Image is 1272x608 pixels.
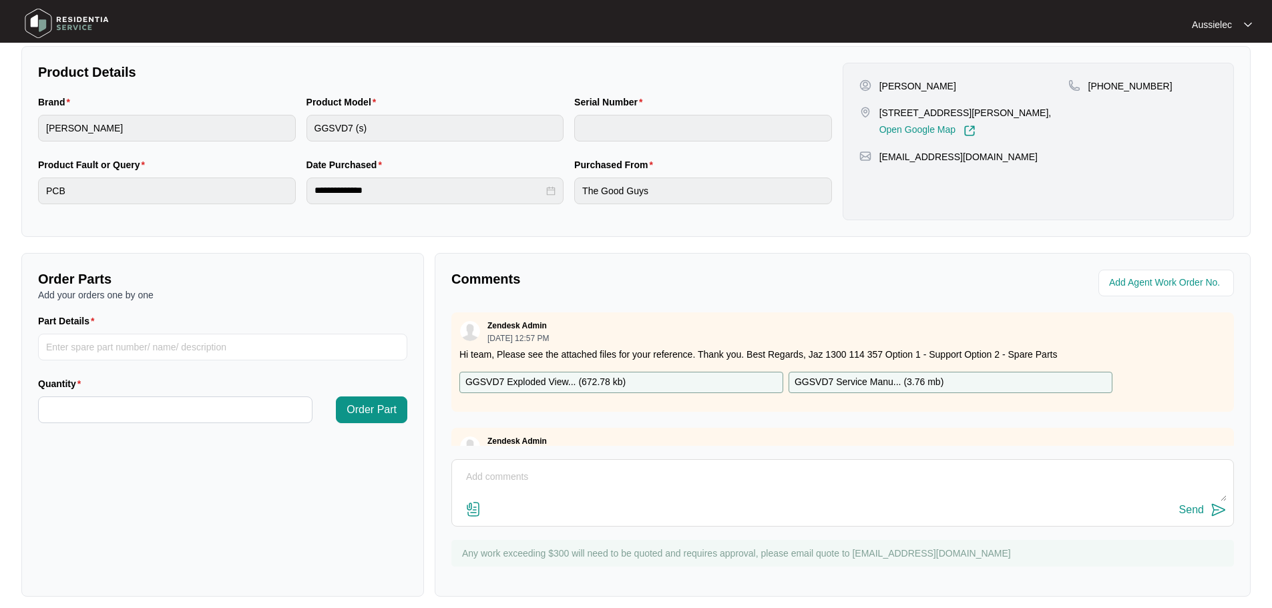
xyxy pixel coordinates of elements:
p: Hi team, Please see the attached files for your reference. Thank you. Best Regards, Jaz 1300 114 ... [459,348,1226,361]
img: user.svg [460,436,480,457]
label: Part Details [38,314,100,328]
p: [PERSON_NAME] [879,79,956,93]
img: send-icon.svg [1211,502,1227,518]
img: map-pin [859,106,871,118]
input: Add Agent Work Order No. [1109,275,1226,291]
img: file-attachment-doc.svg [465,501,481,517]
p: Comments [451,270,833,288]
button: Order Part [336,396,407,423]
label: Quantity [38,377,86,390]
p: [STREET_ADDRESS][PERSON_NAME], [879,106,1052,119]
label: Brand [38,95,75,109]
p: [DATE] 12:57 PM [487,334,549,342]
p: Add your orders one by one [38,288,407,302]
img: Link-External [964,125,976,137]
input: Product Model [306,115,564,141]
p: GGSVD7 Exploded View... ( 672.78 kb ) [465,375,626,390]
input: Serial Number [574,115,832,141]
img: user-pin [859,79,871,91]
input: Purchased From [574,178,832,204]
p: Aussielec [1192,18,1232,31]
a: Open Google Map [879,125,976,137]
img: residentia service logo [20,3,114,43]
input: Date Purchased [314,184,544,198]
img: map-pin [1068,79,1080,91]
p: [PHONE_NUMBER] [1088,79,1173,93]
p: Zendesk Admin [487,436,547,446]
label: Product Model [306,95,382,109]
div: Send [1179,504,1204,516]
label: Date Purchased [306,158,387,172]
img: map-pin [859,150,871,162]
input: Product Fault or Query [38,178,296,204]
p: Product Details [38,63,832,81]
p: Zendesk Admin [487,320,547,331]
span: Order Part [347,402,397,418]
p: GGSVD7 Service Manu... ( 3.76 mb ) [795,375,943,390]
p: Any work exceeding $300 will need to be quoted and requires approval, please email quote to [EMAI... [462,547,1227,560]
label: Serial Number [574,95,648,109]
input: Quantity [39,397,312,422]
label: Product Fault or Query [38,158,150,172]
p: Order Parts [38,270,407,288]
img: user.svg [460,321,480,341]
input: Part Details [38,334,407,360]
button: Send [1179,501,1227,519]
label: Purchased From [574,158,658,172]
p: [EMAIL_ADDRESS][DOMAIN_NAME] [879,150,1038,164]
input: Brand [38,115,296,141]
img: dropdown arrow [1244,21,1252,28]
